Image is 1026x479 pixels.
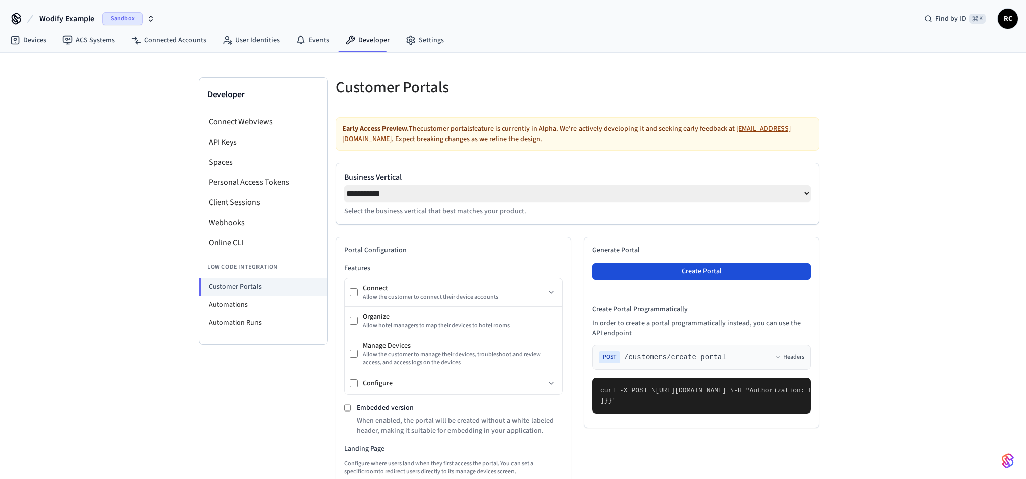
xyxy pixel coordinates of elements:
[199,314,327,332] li: Automation Runs
[336,77,571,98] h5: Customer Portals
[199,278,327,296] li: Customer Portals
[363,283,545,293] div: Connect
[342,124,409,134] strong: Early Access Preview.
[734,387,922,394] span: -H "Authorization: Bearer seam_api_key_123456" \
[969,14,986,24] span: ⌘ K
[344,171,811,183] label: Business Vertical
[1002,453,1014,469] img: SeamLogoGradient.69752ec5.svg
[54,31,123,49] a: ACS Systems
[916,10,994,28] div: Find by ID⌘ K
[199,172,327,192] li: Personal Access Tokens
[288,31,337,49] a: Events
[344,206,811,216] p: Select the business vertical that best matches your product.
[199,257,327,278] li: Low Code Integration
[363,351,557,367] div: Allow the customer to manage their devices, troubleshoot and review access, and access logs on th...
[344,245,563,255] h2: Portal Configuration
[199,132,327,152] li: API Keys
[935,14,966,24] span: Find by ID
[592,304,811,314] h4: Create Portal Programmatically
[624,352,726,362] span: /customers/create_portal
[344,460,563,476] p: Configure where users land when they first access the portal. You can set a specific room to redi...
[207,88,319,102] h3: Developer
[344,444,563,454] h3: Landing Page
[214,31,288,49] a: User Identities
[199,112,327,132] li: Connect Webviews
[363,378,545,388] div: Configure
[363,322,557,330] div: Allow hotel managers to map their devices to hotel rooms
[199,213,327,233] li: Webhooks
[599,351,620,363] span: POST
[655,387,734,394] span: [URL][DOMAIN_NAME] \
[600,397,604,404] span: ]
[337,31,398,49] a: Developer
[199,192,327,213] li: Client Sessions
[608,397,616,404] span: }'
[357,403,414,413] label: Embedded version
[592,245,811,255] h2: Generate Portal
[775,353,804,361] button: Headers
[39,13,94,25] span: Wodify Example
[357,416,563,436] p: When enabled, the portal will be created without a white-labeled header, making it suitable for e...
[199,152,327,172] li: Spaces
[102,12,143,25] span: Sandbox
[363,312,557,322] div: Organize
[336,117,819,151] div: The customer portals feature is currently in Alpha. We're actively developing it and seeking earl...
[998,9,1018,29] button: RC
[999,10,1017,28] span: RC
[363,293,545,301] div: Allow the customer to connect their device accounts
[123,31,214,49] a: Connected Accounts
[604,397,608,404] span: }
[600,387,655,394] span: curl -X POST \
[344,263,563,273] h3: Features
[199,233,327,253] li: Online CLI
[398,31,452,49] a: Settings
[592,263,811,280] button: Create Portal
[363,340,557,351] div: Manage Devices
[592,318,811,338] p: In order to create a portal programmatically instead, you can use the API endpoint
[2,31,54,49] a: Devices
[199,296,327,314] li: Automations
[342,124,791,144] a: [EMAIL_ADDRESS][DOMAIN_NAME]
